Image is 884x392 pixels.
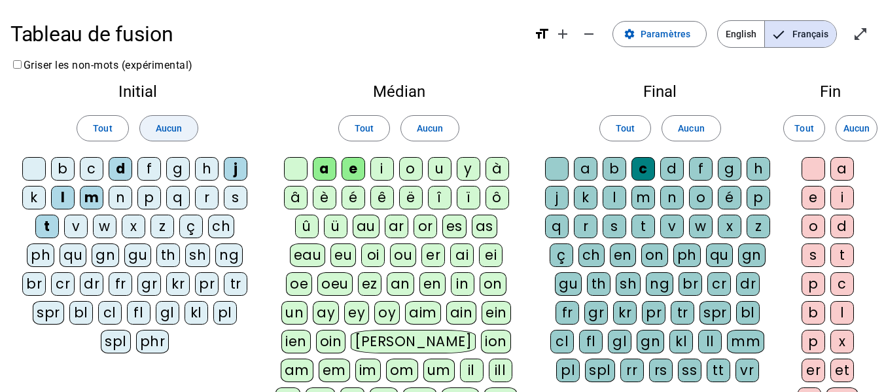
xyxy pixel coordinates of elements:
[93,120,112,136] span: Tout
[137,186,161,209] div: p
[156,301,179,325] div: gl
[342,157,365,181] div: e
[802,272,825,296] div: p
[830,186,854,209] div: i
[706,243,733,267] div: qu
[847,21,874,47] button: Entrer en plein écran
[802,330,825,353] div: p
[385,215,408,238] div: ar
[195,157,219,181] div: h
[224,272,247,296] div: tr
[405,301,441,325] div: aim
[60,243,86,267] div: qu
[581,26,597,42] mat-icon: remove
[545,215,569,238] div: q
[451,272,474,296] div: in
[208,215,234,238] div: ch
[707,272,731,296] div: cr
[830,359,854,382] div: et
[124,243,151,267] div: gu
[649,359,673,382] div: rs
[281,359,313,382] div: am
[718,215,741,238] div: x
[281,330,311,353] div: ien
[419,272,446,296] div: en
[616,120,635,136] span: Tout
[738,243,766,267] div: gn
[853,26,868,42] mat-icon: open_in_full
[747,157,770,181] div: h
[578,243,605,267] div: ch
[386,359,418,382] div: om
[295,215,319,238] div: û
[802,215,825,238] div: o
[550,21,576,47] button: Augmenter la taille de la police
[361,243,385,267] div: oi
[313,157,336,181] div: a
[10,59,193,71] label: Griser les non-mots (expérimental)
[64,215,88,238] div: v
[423,359,455,382] div: um
[802,243,825,267] div: s
[830,243,854,267] div: t
[109,157,132,181] div: d
[428,186,451,209] div: î
[195,186,219,209] div: r
[156,120,182,136] span: Aucun
[22,272,46,296] div: br
[556,301,579,325] div: fr
[671,301,694,325] div: tr
[830,157,854,181] div: a
[399,186,423,209] div: ë
[830,272,854,296] div: c
[783,115,825,141] button: Tout
[185,301,208,325] div: kl
[69,301,93,325] div: bl
[717,20,837,48] mat-button-toggle-group: Language selection
[480,272,506,296] div: on
[555,26,571,42] mat-icon: add
[185,243,210,267] div: sh
[353,215,380,238] div: au
[587,272,610,296] div: th
[718,157,741,181] div: g
[836,115,877,141] button: Aucun
[319,359,350,382] div: em
[637,330,664,353] div: gn
[843,120,870,136] span: Aucun
[798,84,863,99] h2: Fin
[442,215,467,238] div: es
[735,359,759,382] div: vr
[51,186,75,209] div: l
[166,186,190,209] div: q
[544,84,777,99] h2: Final
[127,301,150,325] div: fl
[428,157,451,181] div: u
[660,186,684,209] div: n
[550,330,574,353] div: cl
[830,301,854,325] div: l
[574,157,597,181] div: a
[137,157,161,181] div: f
[313,186,336,209] div: è
[21,84,254,99] h2: Initial
[457,186,480,209] div: ï
[736,301,760,325] div: bl
[599,115,651,141] button: Tout
[51,272,75,296] div: cr
[446,301,477,325] div: ain
[555,272,582,296] div: gu
[224,157,247,181] div: j
[316,330,346,353] div: oin
[98,301,122,325] div: cl
[574,186,597,209] div: k
[166,157,190,181] div: g
[166,272,190,296] div: kr
[603,215,626,238] div: s
[699,301,731,325] div: spr
[802,301,825,325] div: b
[286,272,312,296] div: oe
[109,272,132,296] div: fr
[486,157,509,181] div: à
[736,272,760,296] div: dr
